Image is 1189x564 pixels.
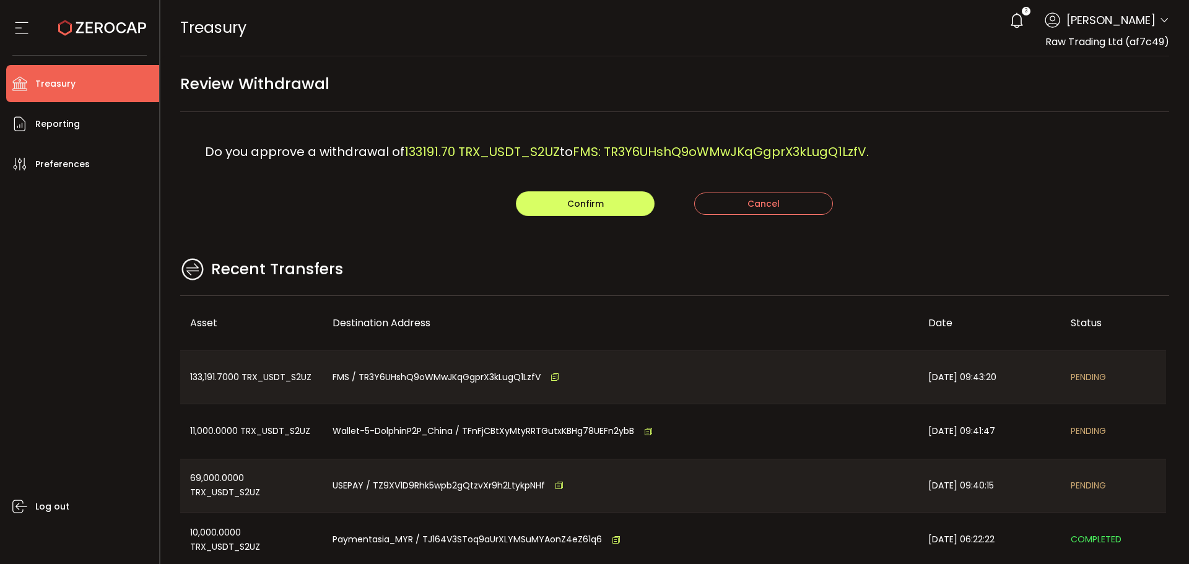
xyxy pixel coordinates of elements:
[180,17,246,38] span: Treasury
[333,532,602,547] span: Paymentasia_MYR / TJ164V3SToq9aUrXLYMSuMYAonZ4eZ61q6
[1025,7,1027,15] span: 3
[1066,12,1156,28] span: [PERSON_NAME]
[205,143,404,160] span: Do you approve a withdrawal of
[211,258,343,281] span: Recent Transfers
[918,316,1061,330] div: Date
[180,459,323,513] div: 69,000.0000 TRX_USDT_S2UZ
[323,316,918,330] div: Destination Address
[333,370,541,384] span: FMS / TR3Y6UHshQ9oWMwJKqGgprX3kLugQ1LzfV
[1071,370,1106,384] span: PENDING
[918,459,1061,513] div: [DATE] 09:40:15
[35,155,90,173] span: Preferences
[404,143,560,160] span: 133191.70 TRX_USDT_S2UZ
[180,70,329,98] span: Review Withdrawal
[180,351,323,404] div: 133,191.7000 TRX_USDT_S2UZ
[333,424,634,438] span: Wallet-5-DolphinP2P_China / TFnFjCBtXyMtyRRTGutxKBHg78UEFn2ybB
[560,143,573,160] span: to
[180,316,323,330] div: Asset
[1061,316,1166,330] div: Status
[694,193,833,215] button: Cancel
[747,197,780,210] span: Cancel
[35,115,80,133] span: Reporting
[1071,424,1106,438] span: PENDING
[35,75,76,93] span: Treasury
[180,404,323,459] div: 11,000.0000 TRX_USDT_S2UZ
[573,143,869,160] span: FMS: TR3Y6UHshQ9oWMwJKqGgprX3kLugQ1LzfV.
[567,197,604,210] span: Confirm
[1071,479,1106,493] span: PENDING
[1071,532,1121,547] span: COMPLETED
[35,498,69,516] span: Log out
[1045,35,1169,49] span: Raw Trading Ltd (af7c49)
[333,479,545,493] span: USEPAY / TZ9XV1D9Rhk5wpb2gQtzvXr9h2LtykpNHf
[918,404,1061,459] div: [DATE] 09:41:47
[516,191,655,216] button: Confirm
[1127,505,1189,564] iframe: Chat Widget
[918,351,1061,404] div: [DATE] 09:43:20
